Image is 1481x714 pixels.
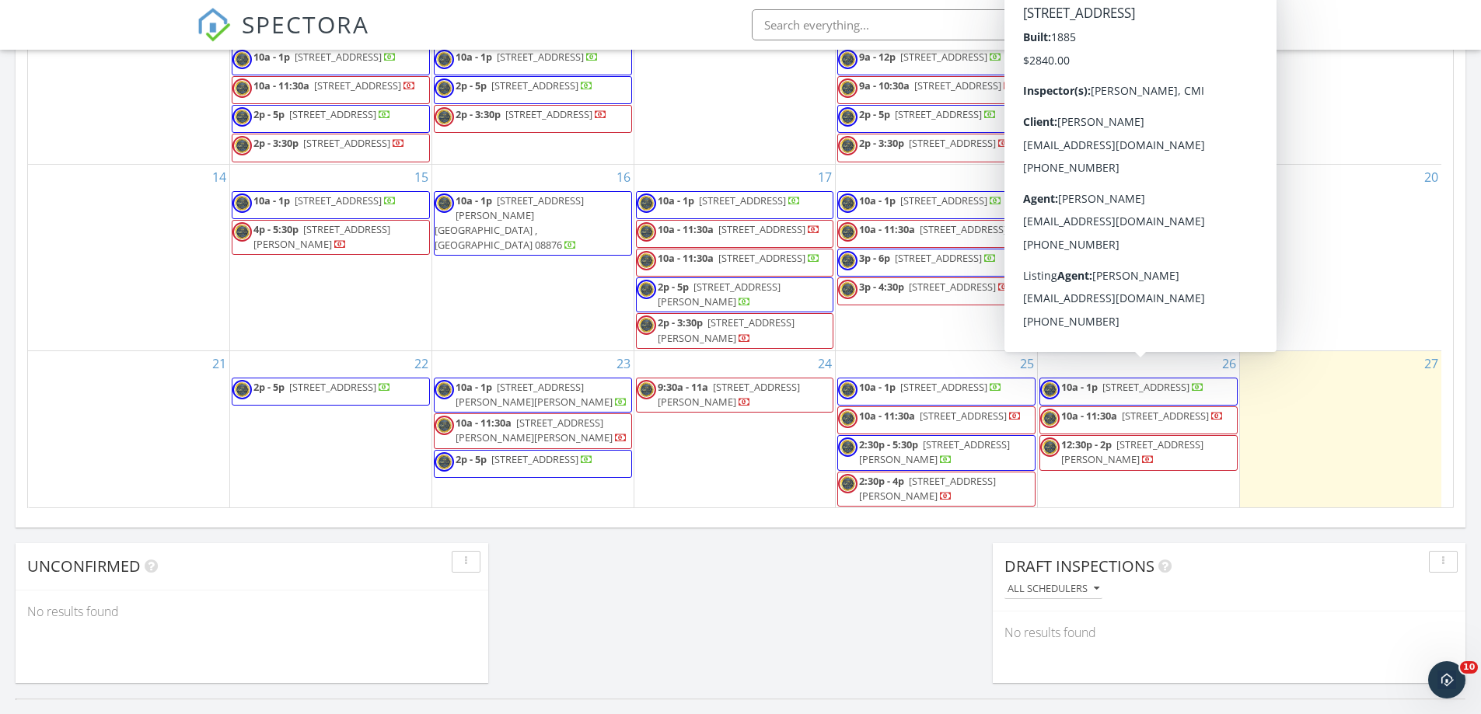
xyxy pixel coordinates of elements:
a: 10a - 11:30a [STREET_ADDRESS] [1039,406,1238,434]
a: 10a - 11:30a [STREET_ADDRESS] [837,220,1036,248]
span: 2p - 5p [456,78,487,92]
span: 2p - 5p [253,107,285,121]
td: Go to September 25, 2025 [836,350,1038,508]
span: 10a - 1p [253,193,290,207]
a: 9a - 10:30a [STREET_ADDRESS] [859,78,1016,92]
img: 1cmilogoalternatenoshadow.png [838,222,858,242]
a: 12:45p - 1:45p [STREET_ADDRESS] [1039,120,1238,148]
img: 1cmilogoalternatenoshadow.png [637,222,656,242]
a: 10a - 11:30a [STREET_ADDRESS][PERSON_NAME][PERSON_NAME] [456,416,627,444]
span: [STREET_ADDRESS] [914,78,1001,92]
span: 3p - 4:30p [859,280,904,294]
span: 2:30p - 4p [859,474,904,488]
span: [STREET_ADDRESS][PERSON_NAME] [GEOGRAPHIC_DATA] , [GEOGRAPHIC_DATA] 08876 [435,193,584,253]
a: 10a - 1p [STREET_ADDRESS] [1061,380,1204,394]
span: 10a - 1p [253,50,290,64]
span: 10a - 1p [658,193,694,207]
img: 1cmilogoalternatenoshadow.png [232,78,252,98]
a: 10a - 1p [STREET_ADDRESS] [232,191,430,219]
a: 10a - 1p [STREET_ADDRESS][PERSON_NAME] [GEOGRAPHIC_DATA] , [GEOGRAPHIC_DATA] 08876 [434,191,632,256]
img: 1cmilogoalternatenoshadow.png [435,380,454,399]
a: Go to September 17, 2025 [815,165,835,190]
img: 1cmilogoalternatenoshadow.png [435,416,454,435]
span: [STREET_ADDRESS][PERSON_NAME] [1061,193,1209,222]
a: SPECTORA [197,21,369,54]
span: 4p - 5:30p [253,222,299,236]
td: Go to September 15, 2025 [230,164,432,350]
span: [STREET_ADDRESS][PERSON_NAME] [658,315,795,344]
td: Go to September 7, 2025 [28,20,230,164]
img: 1cmilogoalternatenoshadow.png [435,193,454,213]
img: 1cmilogoalternatenoshadow.png [1040,193,1060,213]
span: 10a [1061,229,1078,243]
img: 1cmilogoalternatenoshadow.png [1040,122,1060,141]
img: 1cmilogoalternatenoshadow.png [838,50,858,69]
img: 1cmilogoalternatenoshadow.png [1040,50,1060,69]
td: Go to September 17, 2025 [634,164,836,350]
a: 4p - 5:30p [STREET_ADDRESS][PERSON_NAME] [253,222,390,251]
span: 12:45p - 1:45p [1061,122,1126,136]
a: 9a - 12p [STREET_ADDRESS] [837,47,1036,75]
span: [STREET_ADDRESS] [1122,409,1209,423]
div: All schedulers [1008,583,1099,594]
span: 10a - 11:30a [1061,193,1117,207]
img: 1cmilogoalternatenoshadow.png [838,280,858,299]
img: The Best Home Inspection Software - Spectora [197,8,231,42]
a: Go to September 16, 2025 [613,165,634,190]
span: [STREET_ADDRESS] [289,380,376,394]
a: 10a - 11:30a [STREET_ADDRESS] [636,249,834,277]
a: 4p - 5:30p [STREET_ADDRESS][PERSON_NAME] [232,220,430,255]
a: 10a - 1p [STREET_ADDRESS] [434,47,632,75]
span: 12:30p - 2p [1061,437,1112,451]
a: 10a [STREET_ADDRESS] [1061,229,1185,243]
img: 1cmilogoalternatenoshadow.png [232,380,252,399]
a: 10a - 11:30a [STREET_ADDRESS][PERSON_NAME] [1039,191,1238,226]
span: 10a - 1p [456,193,492,207]
span: [STREET_ADDRESS] [491,78,578,92]
img: 1cmilogoalternatenoshadow.png [1040,437,1060,457]
span: [STREET_ADDRESS] [900,50,987,64]
a: 2p - 5p [STREET_ADDRESS] [434,450,632,478]
a: Go to September 22, 2025 [411,351,431,376]
span: [STREET_ADDRESS] [497,50,584,64]
img: 1cmilogoalternatenoshadow.png [838,136,858,155]
a: 10a - 1p [STREET_ADDRESS][PERSON_NAME] [1039,47,1238,82]
span: [STREET_ADDRESS] [1102,380,1189,394]
img: 1cmilogoalternatenoshadow.png [1040,409,1060,428]
a: 10a - 11:30a [STREET_ADDRESS] [837,406,1036,434]
button: All schedulers [1004,579,1102,600]
span: [STREET_ADDRESS] [1083,229,1170,243]
a: 2p - 5p [STREET_ADDRESS] [456,452,593,466]
span: 10a - 11:30a [859,222,915,236]
span: [STREET_ADDRESS][PERSON_NAME] [1061,437,1203,466]
span: 10a - 1p [456,380,492,394]
span: [STREET_ADDRESS] [718,222,805,236]
a: Go to September 27, 2025 [1421,351,1441,376]
a: 2p - 3:30p [STREET_ADDRESS] [837,134,1036,162]
span: 10a - 11:30a [253,78,309,92]
a: 10a - 1p [STREET_ADDRESS][PERSON_NAME] [GEOGRAPHIC_DATA] , [GEOGRAPHIC_DATA] 08876 [435,193,584,253]
div: Heartland Home Inspections LLC [1119,25,1275,40]
td: Go to September 20, 2025 [1239,164,1441,350]
td: Go to September 10, 2025 [634,20,836,164]
a: 2p - 3:30p [STREET_ADDRESS][PERSON_NAME] [658,315,795,344]
a: 10a [STREET_ADDRESS] [1039,227,1238,255]
span: 3p - 6p [859,251,890,265]
a: 10a - 1p [STREET_ADDRESS] [253,50,396,64]
a: 12:45p - 1:45p [STREET_ADDRESS] [1061,122,1232,136]
a: Go to September 21, 2025 [209,351,229,376]
a: 10a - 1p [STREET_ADDRESS] [859,193,1002,207]
a: 2p - 3:30p [STREET_ADDRESS] [456,107,607,121]
a: 2p - 3:30p [STREET_ADDRESS] [253,136,405,150]
span: 10a - 1p [1061,380,1098,394]
span: [STREET_ADDRESS] [895,107,982,121]
span: 2:30p - 5:30p [859,437,918,451]
span: SPECTORA [242,8,369,40]
a: 10a - 1p [STREET_ADDRESS][PERSON_NAME][PERSON_NAME] [456,380,627,409]
span: 2p - 3:30p [658,315,703,329]
a: Go to September 19, 2025 [1219,165,1239,190]
td: Go to September 22, 2025 [230,350,432,508]
a: 2p - 3:30p [STREET_ADDRESS] [434,105,632,133]
span: Unconfirmed [27,556,141,576]
img: 1cmilogoalternatenoshadow.png [838,409,858,428]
